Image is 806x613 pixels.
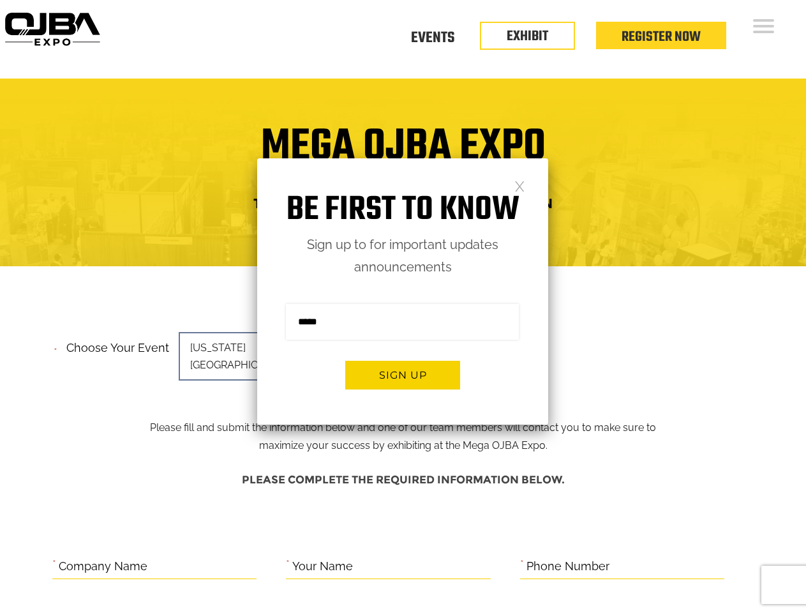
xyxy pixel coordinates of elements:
[514,180,525,191] a: Close
[10,192,796,215] h4: Trade Show Exhibit Space Application
[140,337,666,455] p: Please fill and submit the information below and one of our team members will contact you to make...
[526,557,609,577] label: Phone Number
[292,557,353,577] label: Your Name
[345,361,460,390] button: Sign up
[59,330,169,358] label: Choose your event
[10,129,796,180] h1: Mega OJBA Expo
[52,467,754,492] h4: Please complete the required information below.
[622,26,701,48] a: Register Now
[507,26,548,47] a: EXHIBIT
[257,190,548,231] h1: Be first to know
[59,557,147,577] label: Company Name
[257,234,548,278] p: Sign up to for important updates announcements
[179,332,357,381] span: [US_STATE][GEOGRAPHIC_DATA]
